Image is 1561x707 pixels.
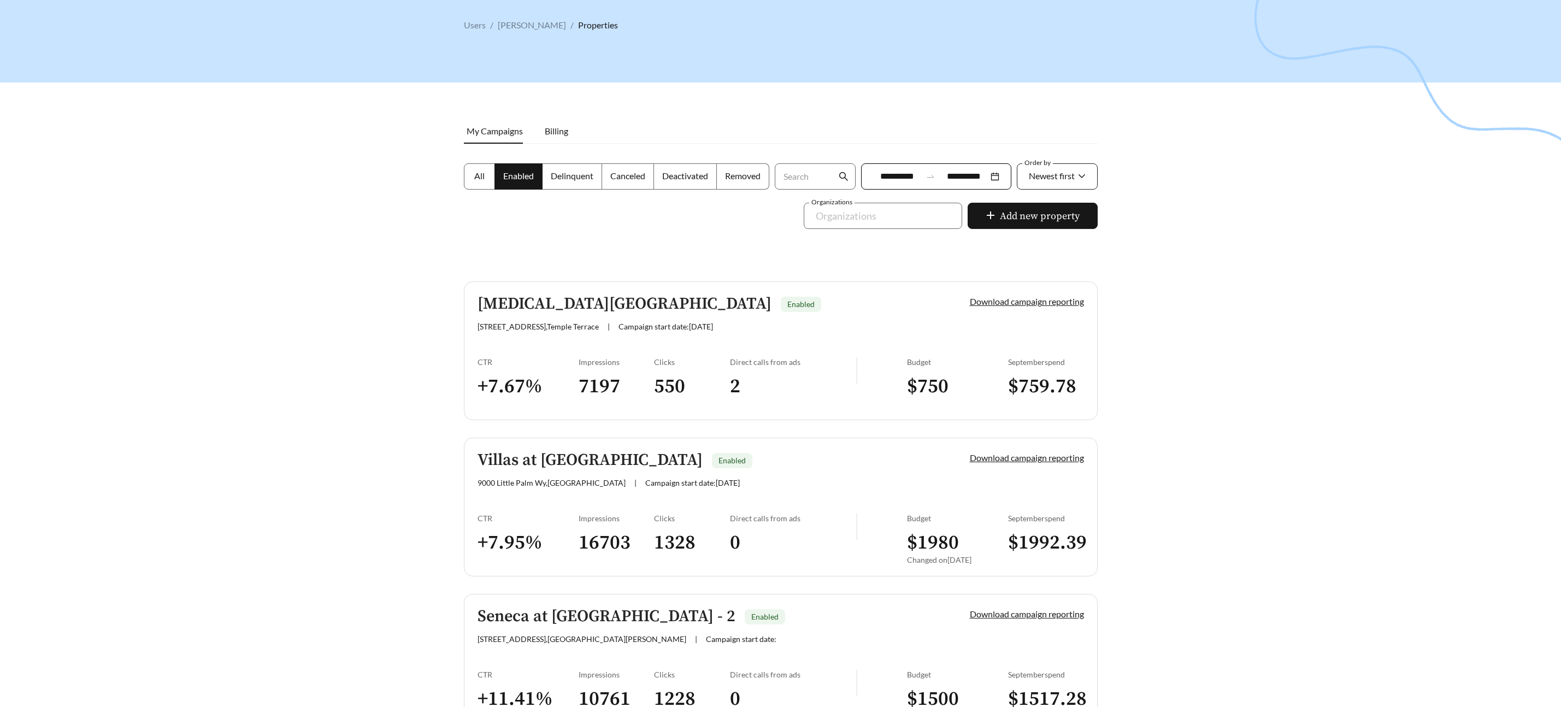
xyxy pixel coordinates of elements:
[751,612,779,621] span: Enabled
[856,670,857,696] img: line
[478,670,579,679] div: CTR
[610,170,645,181] span: Canceled
[608,322,610,331] span: |
[503,170,534,181] span: Enabled
[730,531,856,555] h3: 0
[478,634,686,644] span: [STREET_ADDRESS] , [GEOGRAPHIC_DATA][PERSON_NAME]
[926,172,935,181] span: swap-right
[654,357,730,367] div: Clicks
[478,322,599,331] span: [STREET_ADDRESS] , Temple Terrace
[706,634,776,644] span: Campaign start date:
[970,296,1084,307] a: Download campaign reporting
[654,531,730,555] h3: 1328
[464,438,1098,576] a: Villas at [GEOGRAPHIC_DATA]Enabled9000 Little Palm Wy,[GEOGRAPHIC_DATA]|Campaign start date:[DATE...
[1000,209,1080,223] span: Add new property
[1008,531,1084,555] h3: $ 1992.39
[579,374,655,399] h3: 7197
[467,126,523,136] span: My Campaigns
[478,295,771,313] h5: [MEDICAL_DATA][GEOGRAPHIC_DATA]
[654,374,730,399] h3: 550
[464,281,1098,420] a: [MEDICAL_DATA][GEOGRAPHIC_DATA]Enabled[STREET_ADDRESS],Temple Terrace|Campaign start date:[DATE]D...
[645,478,740,487] span: Campaign start date: [DATE]
[1008,514,1084,523] div: September spend
[970,452,1084,463] a: Download campaign reporting
[968,203,1098,229] button: plusAdd new property
[986,210,995,222] span: plus
[478,514,579,523] div: CTR
[725,170,761,181] span: Removed
[730,670,856,679] div: Direct calls from ads
[730,357,856,367] div: Direct calls from ads
[907,670,1008,679] div: Budget
[718,456,746,465] span: Enabled
[634,478,637,487] span: |
[551,170,593,181] span: Delinquent
[579,357,655,367] div: Impressions
[478,608,735,626] h5: Seneca at [GEOGRAPHIC_DATA] - 2
[478,374,579,399] h3: + 7.67 %
[907,357,1008,367] div: Budget
[1008,374,1084,399] h3: $ 759.78
[907,514,1008,523] div: Budget
[478,357,579,367] div: CTR
[545,126,568,136] span: Billing
[856,514,857,540] img: line
[907,531,1008,555] h3: $ 1980
[730,374,856,399] h3: 2
[907,374,1008,399] h3: $ 750
[1008,670,1084,679] div: September spend
[579,531,655,555] h3: 16703
[926,172,935,181] span: to
[856,357,857,384] img: line
[478,531,579,555] h3: + 7.95 %
[662,170,708,181] span: Deactivated
[839,172,849,181] span: search
[787,299,815,309] span: Enabled
[618,322,713,331] span: Campaign start date: [DATE]
[1008,357,1084,367] div: September spend
[654,670,730,679] div: Clicks
[579,514,655,523] div: Impressions
[1029,170,1075,181] span: Newest first
[907,555,1008,564] div: Changed on [DATE]
[579,670,655,679] div: Impressions
[654,514,730,523] div: Clicks
[695,634,697,644] span: |
[478,478,626,487] span: 9000 Little Palm Wy , [GEOGRAPHIC_DATA]
[970,609,1084,619] a: Download campaign reporting
[474,170,485,181] span: All
[478,451,703,469] h5: Villas at [GEOGRAPHIC_DATA]
[730,514,856,523] div: Direct calls from ads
